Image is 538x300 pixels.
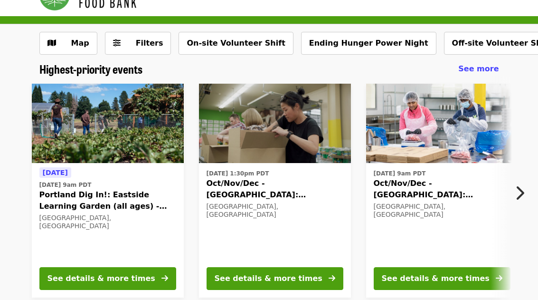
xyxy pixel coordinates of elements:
a: See details for "Oct/Nov/Dec - Portland: Repack/Sort (age 8+)" [199,84,351,298]
div: [GEOGRAPHIC_DATA], [GEOGRAPHIC_DATA] [39,214,176,230]
span: Highest-priority events [39,60,142,77]
a: See details for "Oct/Nov/Dec - Beaverton: Repack/Sort (age 10+)" [366,84,518,298]
time: [DATE] 9am PDT [39,181,92,189]
time: [DATE] 9am PDT [374,169,426,178]
i: map icon [47,39,56,48]
span: [DATE] [43,169,68,176]
a: Highest-priority events [39,62,142,76]
i: chevron-right icon [515,184,524,202]
button: See details & more times [374,267,510,290]
button: Next item [507,180,538,206]
a: See details for "Portland Dig In!: Eastside Learning Garden (all ages) - Aug/Sept/Oct" [32,84,184,298]
div: See details & more times [47,273,155,284]
button: On-site Volunteer Shift [179,32,293,55]
img: Oct/Nov/Dec - Portland: Repack/Sort (age 8+) organized by Oregon Food Bank [199,84,351,164]
div: [GEOGRAPHIC_DATA], [GEOGRAPHIC_DATA] [207,203,343,219]
button: See details & more times [207,267,343,290]
i: arrow-right icon [329,274,335,283]
img: Oct/Nov/Dec - Beaverton: Repack/Sort (age 10+) organized by Oregon Food Bank [366,84,518,164]
img: Portland Dig In!: Eastside Learning Garden (all ages) - Aug/Sept/Oct organized by Oregon Food Bank [32,84,184,164]
span: Oct/Nov/Dec - [GEOGRAPHIC_DATA]: Repack/Sort (age [DEMOGRAPHIC_DATA]+) [374,178,510,201]
button: Filters (0 selected) [105,32,171,55]
a: See more [458,63,499,75]
button: Show map view [39,32,97,55]
div: [GEOGRAPHIC_DATA], [GEOGRAPHIC_DATA] [374,203,510,219]
span: Oct/Nov/Dec - [GEOGRAPHIC_DATA]: Repack/Sort (age [DEMOGRAPHIC_DATA]+) [207,178,343,201]
i: sliders-h icon [113,39,121,48]
span: See more [458,64,499,73]
span: Map [71,39,89,48]
i: arrow-right icon [161,274,168,283]
button: Ending Hunger Power Night [301,32,436,55]
button: See details & more times [39,267,176,290]
time: [DATE] 1:30pm PDT [207,169,269,178]
div: Highest-priority events [32,62,507,76]
span: Filters [136,39,163,48]
div: See details & more times [215,273,322,284]
div: See details & more times [382,273,490,284]
span: Portland Dig In!: Eastside Learning Garden (all ages) - Aug/Sept/Oct [39,189,176,212]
